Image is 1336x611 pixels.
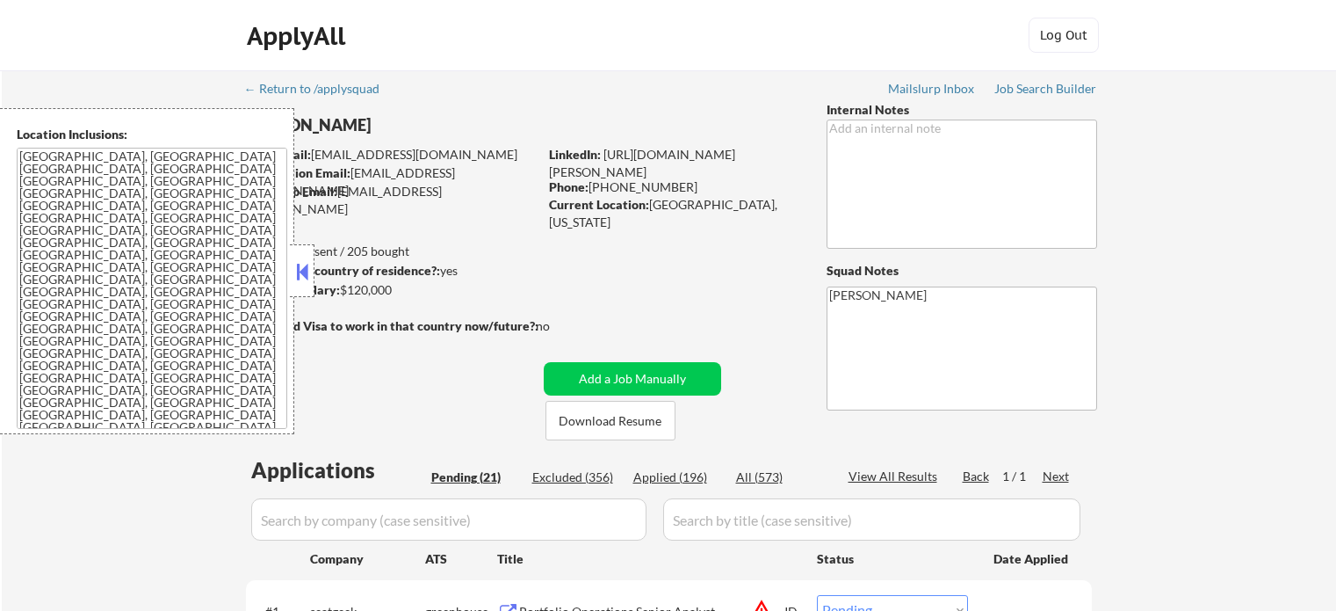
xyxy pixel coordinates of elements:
[246,114,607,136] div: [PERSON_NAME]
[544,362,721,396] button: Add a Job Manually
[244,82,396,99] a: ← Return to /applysquad
[549,147,735,179] a: [URL][DOMAIN_NAME][PERSON_NAME]
[245,262,532,280] div: yes
[888,83,976,95] div: Mailslurp Inbox
[549,197,649,212] strong: Current Location:
[1029,18,1099,53] button: Log Out
[310,550,425,568] div: Company
[1002,468,1043,485] div: 1 / 1
[994,83,1097,95] div: Job Search Builder
[549,196,798,230] div: [GEOGRAPHIC_DATA], [US_STATE]
[549,179,589,194] strong: Phone:
[849,468,942,485] div: View All Results
[993,550,1071,568] div: Date Applied
[247,146,538,164] div: [EMAIL_ADDRESS][DOMAIN_NAME]
[425,550,497,568] div: ATS
[827,101,1097,119] div: Internal Notes
[497,550,800,568] div: Title
[246,318,538,333] strong: Will need Visa to work in that country now/future?:
[245,281,538,299] div: $120,000
[247,164,538,199] div: [EMAIL_ADDRESS][DOMAIN_NAME]
[663,498,1080,541] input: Search by title (case sensitive)
[245,243,538,260] div: 194 sent / 205 bought
[251,460,425,481] div: Applications
[888,82,976,99] a: Mailslurp Inbox
[549,178,798,196] div: [PHONE_NUMBER]
[251,498,646,541] input: Search by company (case sensitive)
[431,469,519,486] div: Pending (21)
[963,468,991,485] div: Back
[245,263,440,278] strong: Can work in country of residence?:
[817,542,968,574] div: Status
[827,262,1097,280] div: Squad Notes
[545,401,675,440] button: Download Resume
[994,82,1097,99] a: Job Search Builder
[246,183,538,217] div: [EMAIL_ADDRESS][DOMAIN_NAME]
[736,469,824,486] div: All (573)
[247,21,350,51] div: ApplyAll
[532,469,620,486] div: Excluded (356)
[244,83,396,95] div: ← Return to /applysquad
[17,126,287,143] div: Location Inclusions:
[536,317,586,335] div: no
[633,469,721,486] div: Applied (196)
[549,147,601,162] strong: LinkedIn:
[1043,468,1071,485] div: Next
